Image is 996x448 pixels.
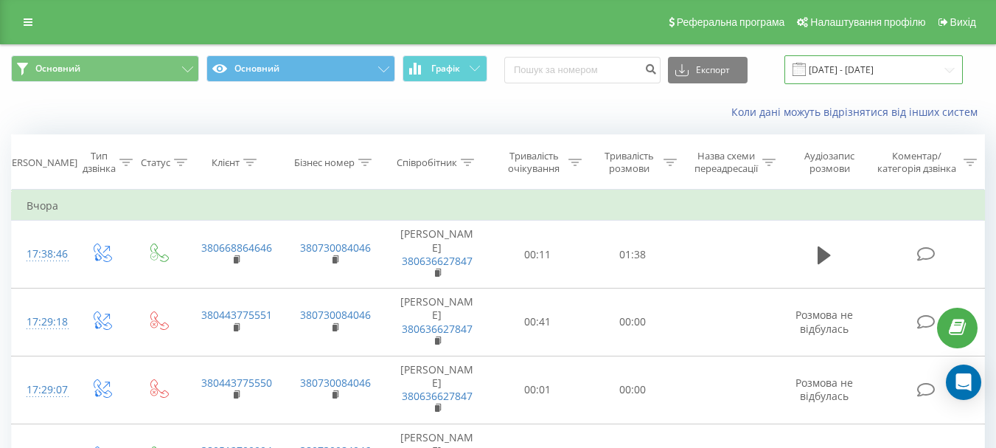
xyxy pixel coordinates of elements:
[212,156,240,169] div: Клієнт
[27,240,58,269] div: 17:38:46
[384,289,490,356] td: [PERSON_NAME]
[300,241,371,255] a: 380730084046
[874,150,960,175] div: Коментар/категорія дзвінка
[402,254,473,268] a: 380636627847
[3,156,77,169] div: [PERSON_NAME]
[35,63,80,75] span: Основний
[490,221,585,289] td: 00:11
[668,57,748,83] button: Експорт
[946,365,981,400] div: Open Intercom Messenger
[206,55,394,82] button: Основний
[585,356,680,424] td: 00:00
[431,63,460,74] span: Графік
[201,241,272,255] a: 380668864646
[694,150,759,175] div: Назва схеми переадресації
[585,221,680,289] td: 01:38
[300,376,371,390] a: 380730084046
[403,55,487,82] button: Графік
[795,308,853,335] span: Розмова не відбулась
[384,221,490,289] td: [PERSON_NAME]
[27,376,58,404] div: 17:29:07
[384,356,490,424] td: [PERSON_NAME]
[950,16,976,28] span: Вихід
[795,376,853,403] span: Розмова не відбулась
[599,150,660,175] div: Тривалість розмови
[27,308,58,337] div: 17:29:18
[300,308,371,322] a: 380730084046
[12,191,985,221] td: Вчора
[397,156,457,169] div: Співробітник
[402,322,473,336] a: 380636627847
[504,150,565,175] div: Тривалість очікування
[294,156,355,169] div: Бізнес номер
[731,105,985,119] a: Коли дані можуть відрізнятися вiд інших систем
[83,150,116,175] div: Тип дзвінка
[490,289,585,356] td: 00:41
[201,376,272,390] a: 380443775550
[504,57,661,83] input: Пошук за номером
[201,308,272,322] a: 380443775551
[11,55,199,82] button: Основний
[677,16,785,28] span: Реферальна програма
[793,150,867,175] div: Аудіозапис розмови
[141,156,170,169] div: Статус
[810,16,925,28] span: Налаштування профілю
[585,289,680,356] td: 00:00
[402,389,473,403] a: 380636627847
[490,356,585,424] td: 00:01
